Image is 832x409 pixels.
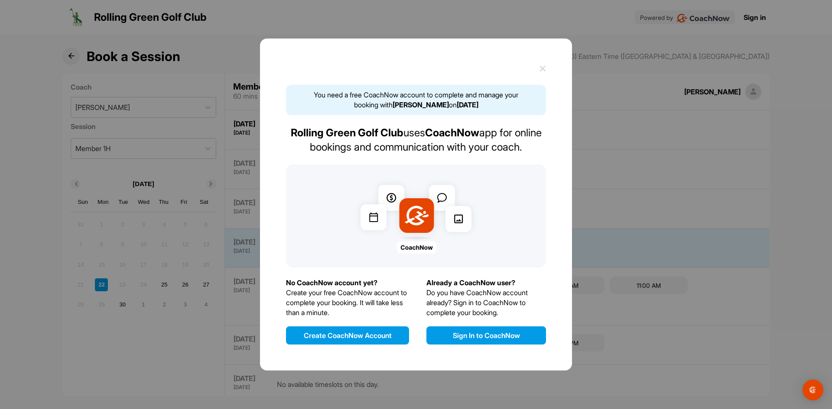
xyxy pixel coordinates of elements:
strong: CoachNow [425,126,479,139]
button: Create CoachNow Account [286,326,409,345]
strong: [PERSON_NAME] [393,100,449,109]
strong: Rolling Green Golf Club [291,126,403,139]
p: Already a CoachNow user? [426,278,546,288]
button: Sign In to CoachNow [426,326,546,345]
p: Create your free CoachNow account to complete your booking. It will take less than a minute. [286,288,409,318]
div: Open Intercom Messenger [803,380,823,400]
p: Do you have CoachNow account already? Sign in to CoachNow to complete your booking. [426,288,546,318]
img: coach now ads [354,178,478,254]
strong: [DATE] [457,100,478,109]
div: You need a free CoachNow account to complete and manage your booking with on [286,85,546,115]
div: uses app for online bookings and communication with your coach. [286,126,546,154]
p: No CoachNow account yet? [286,278,409,288]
